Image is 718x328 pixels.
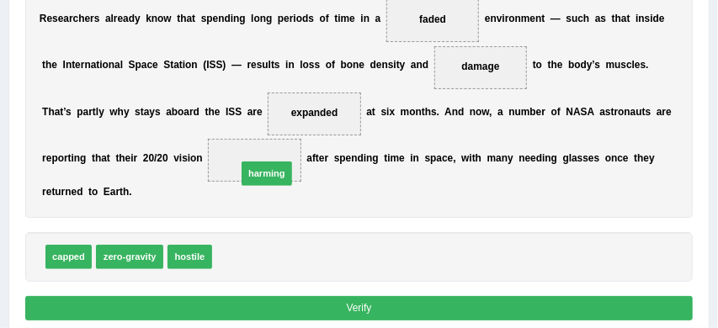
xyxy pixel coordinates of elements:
b: 2 [157,152,162,164]
b: t [42,59,45,71]
b: r [69,13,73,24]
b: o [326,59,332,71]
b: t [72,59,75,71]
b: s [595,59,601,71]
b: I [63,59,66,71]
b: t [372,105,375,117]
b: I [206,59,209,71]
b: a [306,152,312,164]
b: n [351,152,357,164]
b: e [659,13,665,24]
b: h [48,105,54,117]
b: s [94,13,100,24]
b: t [68,152,72,164]
b: u [515,105,521,117]
b: i [183,59,185,71]
b: i [72,152,74,164]
b: h [615,13,621,24]
b: s [308,13,314,24]
b: h [209,105,215,117]
b: b [530,105,536,117]
b: t [205,105,209,117]
b: a [83,105,89,117]
b: S [129,59,136,71]
b: y [400,59,406,71]
b: i [387,152,390,164]
b: a [630,105,636,117]
b: t [96,59,99,71]
b: h [118,105,124,117]
b: t [611,105,614,117]
b: t [316,152,319,164]
b: s [315,59,321,71]
b: a [166,105,172,117]
b: t [384,152,387,164]
b: y [135,13,141,24]
b: m [401,105,410,117]
b: n [196,152,202,164]
b: t [60,105,63,117]
b: c [577,13,583,24]
b: o [551,105,557,117]
b: t [533,59,536,71]
b: x [390,105,396,117]
b: s [309,59,315,71]
b: o [254,13,260,24]
b: o [347,59,353,71]
b: t [548,59,551,71]
b: p [339,152,345,164]
b: i [99,59,102,71]
b: i [410,152,412,164]
b: b [172,105,178,117]
b: n [515,13,521,24]
b: s [334,152,340,164]
b: t [179,59,183,71]
b: d [129,13,135,24]
b: o [303,59,309,71]
b: e [666,105,672,117]
b: l [96,105,98,117]
b: ( [203,59,206,71]
b: a [141,59,147,71]
b: s [601,13,607,24]
b: a [599,105,605,117]
b: n [289,59,295,71]
b: h [180,13,186,24]
span: faded [419,13,446,25]
b: e [349,13,355,24]
b: o [574,59,580,71]
b: i [503,13,505,24]
b: r [614,105,619,117]
b: n [417,59,423,71]
b: e [536,105,542,117]
b: u [262,59,268,71]
b: s [388,59,394,71]
b: l [111,13,114,24]
b: f [332,59,335,71]
b: o [536,59,542,71]
b: n [639,13,645,24]
b: N [566,105,574,117]
b: A [573,105,581,117]
b: r [189,105,194,117]
b: f [326,13,329,24]
b: n [66,59,72,71]
b: T [42,105,48,117]
b: n [382,59,388,71]
b: f [312,152,316,164]
b: t [612,13,615,24]
span: Drop target [434,46,528,89]
b: d [458,105,464,117]
b: t [271,59,274,71]
b: k [146,13,152,24]
b: e [84,13,90,24]
b: o [157,13,163,24]
b: — [231,59,242,71]
b: w [109,105,117,117]
b: a [366,105,372,117]
b: m [521,13,530,24]
b: y [124,105,130,117]
b: t [115,152,119,164]
b: r [42,152,46,164]
b: o [190,152,196,164]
